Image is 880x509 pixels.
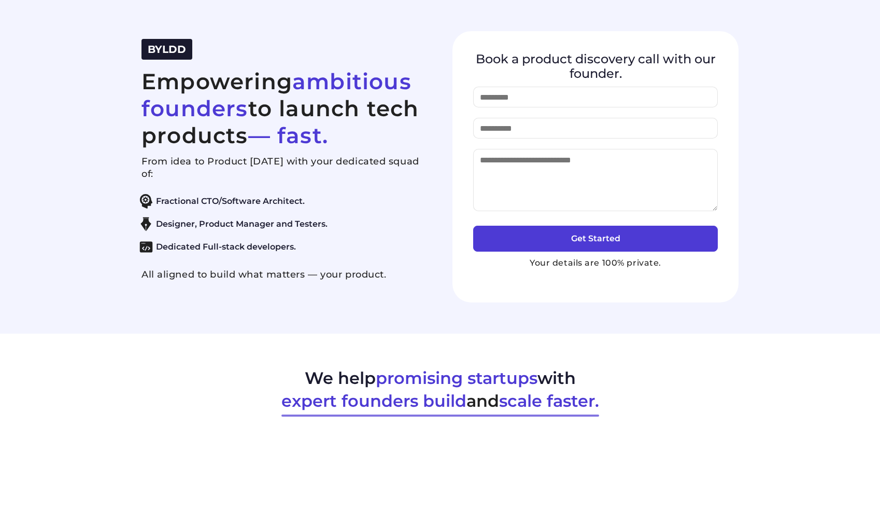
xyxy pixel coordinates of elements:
span: and [466,391,499,411]
span: expert founders build scale faster. [281,391,599,411]
p: From idea to Product [DATE] with your dedicated squad of: [141,155,428,180]
p: Your details are 100% private. [473,257,718,269]
h4: Book a product discovery call with our founder. [473,52,718,80]
span: promising startups [376,368,537,388]
span: — fast. [248,122,328,149]
p: All aligned to build what matters — your product. [141,268,428,281]
li: Fractional CTO/Software Architect. [136,194,422,209]
h2: We help with [281,367,599,412]
li: Dedicated Full-stack developers. [136,240,422,254]
button: Get Started [473,226,718,252]
span: BYLDD [148,43,186,56]
a: BYLDD [148,45,186,55]
h2: Empowering to launch tech products [141,68,428,149]
span: ambitious founders [141,68,411,122]
li: Designer, Product Manager and Testers. [136,217,422,231]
